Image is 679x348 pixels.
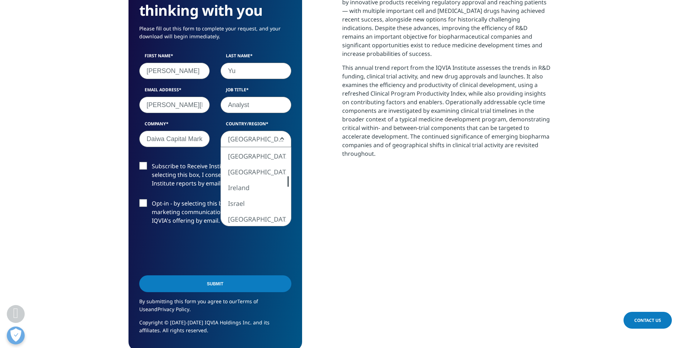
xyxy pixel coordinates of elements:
[139,275,291,292] input: Submit
[139,298,291,319] p: By submitting this form you agree to our and .
[7,327,25,344] button: 打开偏好
[221,195,286,211] li: Israel
[221,148,286,164] li: [GEOGRAPHIC_DATA]
[220,121,291,131] label: Country/Region
[624,312,672,329] a: Contact Us
[342,63,551,163] p: This annual trend report from the IQVIA Institute assesses the trends in R&D funding, clinical tr...
[220,87,291,97] label: Job Title
[139,162,291,192] label: Subscribe to Receive Institute Reports - by selecting this box, I consent to receiving IQVIA Inst...
[139,121,210,131] label: Company
[634,317,661,323] span: Contact Us
[221,180,286,195] li: Ireland
[139,25,291,46] p: Please fill out this form to complete your request, and your download will begin immediately.
[221,164,286,180] li: [GEOGRAPHIC_DATA]
[139,236,248,264] iframe: reCAPTCHA
[220,53,291,63] label: Last Name
[139,199,291,229] label: Opt-in - by selecting this box, I consent to receiving marketing communications and information a...
[157,306,189,313] a: Privacy Policy
[139,53,210,63] label: First Name
[139,87,210,97] label: Email Address
[139,319,291,340] p: Copyright © [DATE]-[DATE] IQVIA Holdings Inc. and its affiliates. All rights reserved.
[220,131,291,147] span: Singapore
[221,131,291,148] span: Singapore
[221,211,286,227] li: [GEOGRAPHIC_DATA]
